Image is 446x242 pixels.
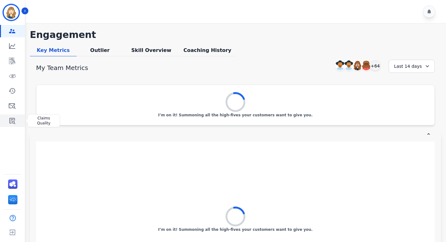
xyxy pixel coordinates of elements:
[30,29,441,40] h1: Engagement
[36,63,88,72] h1: My Team Metrics
[158,113,313,118] p: I’m on it! Summoning all the high-fives your customers want to give you.
[389,60,435,73] div: Last 14 days
[30,47,77,56] div: Key Metrics
[77,47,123,56] div: Outlier
[4,5,19,20] img: Bordered avatar
[179,47,235,56] div: Coaching History
[158,227,313,232] p: I’m on it! Summoning all the high-fives your customers want to give you.
[123,47,179,56] div: Skill Overview
[370,60,381,71] div: +64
